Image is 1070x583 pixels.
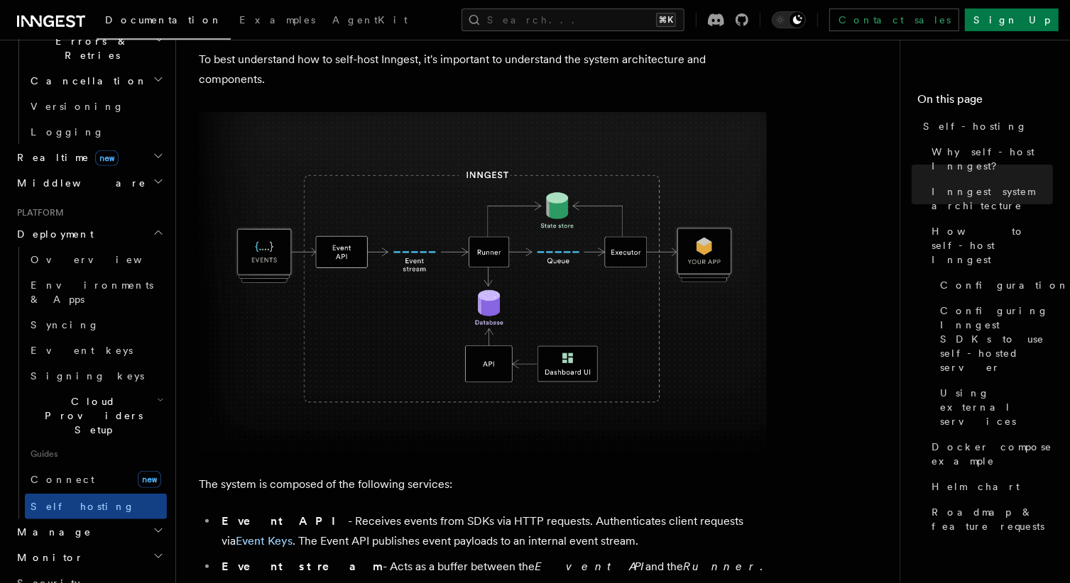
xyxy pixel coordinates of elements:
span: Cloud Providers Setup [25,394,157,437]
span: Guides [25,443,167,465]
span: Documentation [105,14,222,26]
a: Inngest system architecture [926,179,1053,218]
span: Self hosting [31,501,135,512]
a: Sign Up [965,9,1059,31]
span: Why self-host Inngest? [932,145,1053,173]
a: Using external services [934,380,1053,434]
span: Signing keys [31,370,144,382]
span: Overview [31,254,177,265]
span: Middleware [11,176,146,190]
span: Docker compose example [932,440,1053,468]
em: Runner [683,560,760,573]
span: Deployment [11,227,94,241]
span: Manage [11,525,92,539]
a: AgentKit [324,4,416,38]
span: Self-hosting [923,119,1027,133]
span: Logging [31,126,104,138]
button: Search...⌘K [462,9,684,31]
a: Syncing [25,312,167,338]
a: Contact sales [829,9,959,31]
p: The system is composed of the following services: [199,474,767,494]
span: Configuration [940,278,1069,292]
em: Event API [535,560,645,573]
span: Versioning [31,101,124,112]
span: Platform [11,207,64,218]
a: Examples [231,4,324,38]
span: AgentKit [332,14,408,26]
button: Monitor [11,545,167,570]
a: Roadmap & feature requests [926,499,1053,539]
span: Roadmap & feature requests [932,505,1053,533]
span: Configuring Inngest SDKs to use self-hosted server [940,304,1053,374]
button: Cloud Providers Setup [25,389,167,443]
span: Cancellation [25,74,148,88]
span: new [138,471,161,488]
li: - Receives events from SDKs via HTTP requests. Authenticates client requests via . The Event API ... [217,511,767,551]
p: To best understand how to self-host Inngest, it's important to understand the system architecture... [199,50,767,89]
span: Using external services [940,386,1053,428]
span: Event keys [31,345,133,356]
button: Errors & Retries [25,28,167,68]
div: Deployment [11,247,167,519]
span: Syncing [31,319,99,331]
span: How to self-host Inngest [932,224,1053,267]
a: Configuration [934,272,1053,298]
a: Helm chart [926,474,1053,499]
span: Connect [31,474,94,485]
a: Configuring Inngest SDKs to use self-hosted server [934,298,1053,380]
button: Toggle dark mode [772,11,806,28]
strong: Event API [222,514,348,528]
a: Docker compose example [926,434,1053,474]
span: Errors & Retries [25,34,154,62]
a: Signing keys [25,363,167,389]
a: Versioning [25,94,167,119]
a: Event keys [25,338,167,363]
button: Realtimenew [11,145,167,170]
strong: Event stream [222,560,383,573]
span: new [95,150,119,166]
span: Realtime [11,150,119,165]
li: - Acts as a buffer between the and the . [217,557,767,577]
h4: On this page [917,91,1053,113]
kbd: ⌘K [656,13,676,27]
a: How to self-host Inngest [926,218,1053,272]
button: Manage [11,519,167,545]
span: Monitor [11,550,84,565]
a: Self hosting [25,494,167,519]
img: Inngest system architecture diagram [199,112,767,452]
span: Inngest system architecture [932,184,1053,213]
button: Cancellation [25,68,167,94]
button: Middleware [11,170,167,196]
a: Self-hosting [917,113,1053,139]
a: Logging [25,119,167,145]
a: Why self-host Inngest? [926,139,1053,179]
span: Helm chart [932,479,1020,494]
a: Documentation [97,4,231,40]
span: Environments & Apps [31,279,153,305]
a: Environments & Apps [25,272,167,312]
button: Deployment [11,221,167,247]
span: Examples [239,14,315,26]
a: Connectnew [25,465,167,494]
a: Event Keys [236,534,293,548]
a: Overview [25,247,167,272]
